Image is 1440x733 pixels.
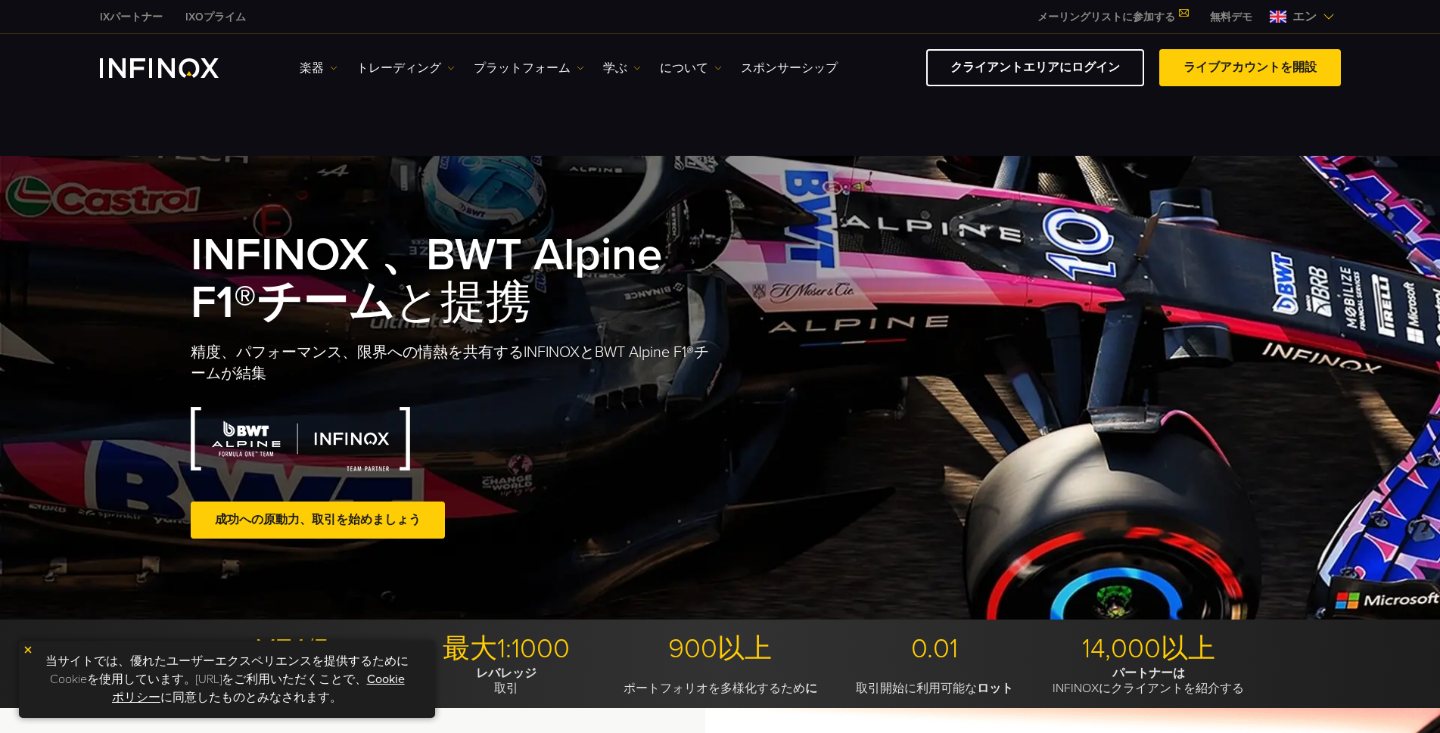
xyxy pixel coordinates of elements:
[356,61,441,76] font: トレーディング
[603,61,627,76] font: 学ぶ
[300,61,324,76] font: 楽器
[926,49,1144,86] a: クライアントエリアにログイン
[160,690,342,705] font: に同意したものとみなされます。
[1037,11,1175,23] font: メーリングリストに参加する
[1210,11,1252,23] font: 無料デモ
[660,59,722,77] a: について
[191,502,445,539] a: 成功への原動力、取引を始めましょう
[191,228,662,330] font: INFINOX 、BWT Alpine F1®チーム
[23,644,33,655] img: 黄色の閉じるアイコン
[1159,49,1341,86] a: ライブアカウントを開設
[741,61,838,76] font: スポンサーシップ
[474,59,584,77] a: プラットフォーム
[1199,9,1264,25] a: INFINOXメニュー
[1026,11,1199,23] a: メーリングリストに参加する
[394,275,531,330] font: と提携
[100,58,254,78] a: INFINOXロゴ
[950,60,1120,75] font: クライアントエリアにログイン
[45,654,409,687] font: 当サイトでは、優れたユーザーエクスペリエンスを提供するためにCookieを使用しています。[URL]をご利用いただくことで、
[1183,60,1317,75] font: ライブアカウントを開設
[660,61,708,76] font: について
[356,59,455,77] a: トレーディング
[741,59,838,77] a: スポンサーシップ
[1292,9,1317,24] font: エン
[174,9,257,25] a: インフィノックス
[185,11,246,23] font: IXOプライム
[89,9,174,25] a: インフィノックス
[215,512,421,527] font: 成功への原動力、取引を始めましょう
[191,343,709,383] font: 精度、パフォーマンス、限界への情熱を共有するINFINOXとBWT Alpine F1®チームが結集
[474,61,571,76] font: プラットフォーム
[603,59,641,77] a: 学ぶ
[100,11,163,23] font: IXパートナー
[300,59,337,77] a: 楽器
